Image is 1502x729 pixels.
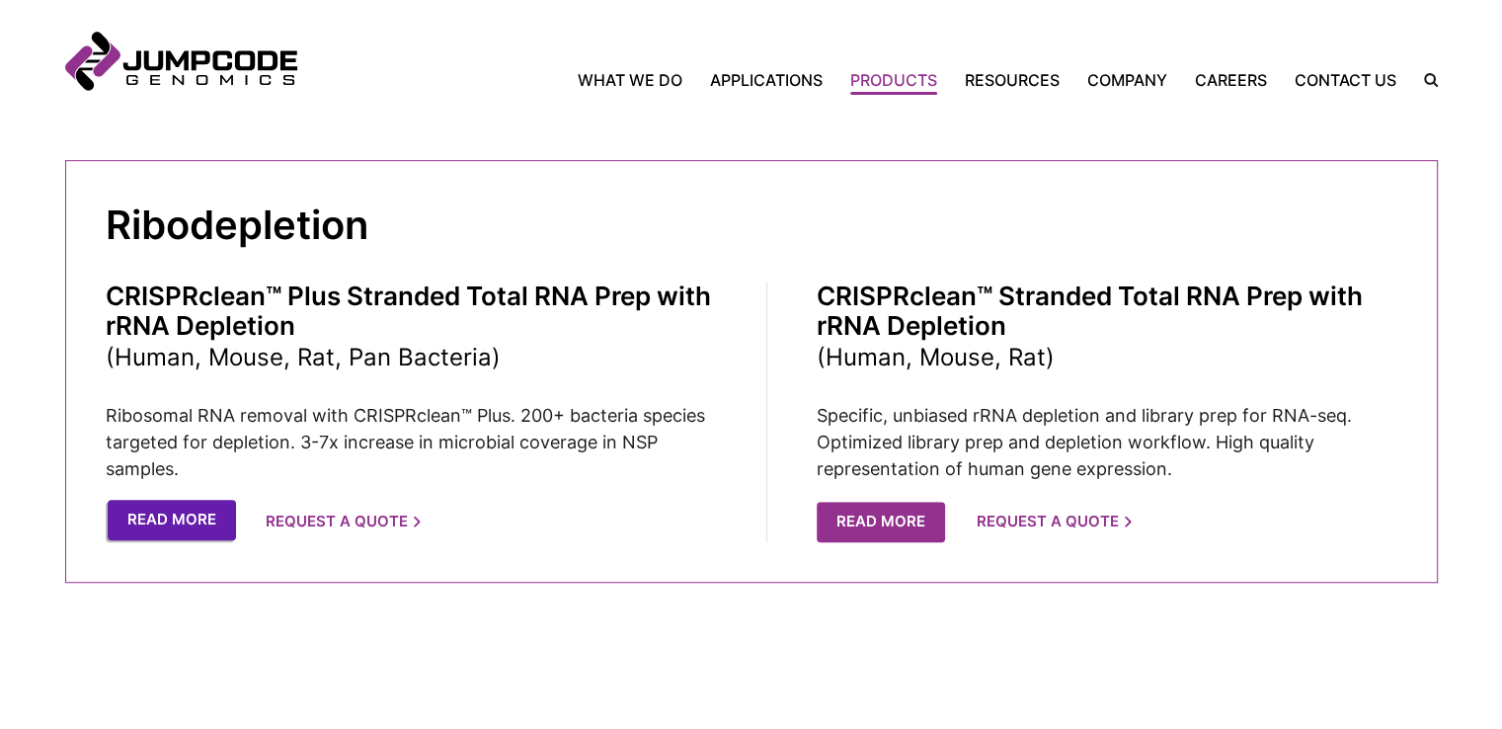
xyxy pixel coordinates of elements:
a: Company [1073,68,1181,92]
h3: CRISPRclean™ Stranded Total RNA Prep with rRNA Depletion [817,282,1373,370]
a: Read More [108,500,236,540]
a: What We Do [578,68,696,92]
h3: CRISPRclean™ Plus Stranded Total RNA Prep with rRNA Depletion [106,282,712,370]
nav: Primary Navigation [297,68,1410,92]
em: (Human, Mouse, Rat, Pan Bacteria) [106,344,712,371]
p: Ribosomal RNA removal with CRISPRclean™ Plus. 200+ bacteria species targeted for depletion. 3-7x ... [106,402,712,482]
a: Resources [951,68,1073,92]
a: Applications [696,68,836,92]
em: (Human, Mouse, Rat) [817,344,1373,371]
a: Request a Quote [977,502,1132,542]
a: Request a Quote [266,502,421,542]
label: Search the site. [1410,73,1438,87]
a: Careers [1181,68,1281,92]
a: Products [836,68,951,92]
a: Read More [817,502,945,542]
a: Contact Us [1281,68,1410,92]
h2: Ribodepletion [106,201,1397,250]
p: Specific, unbiased rRNA depletion and library prep for RNA-seq. Optimized library prep and deplet... [817,402,1373,482]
